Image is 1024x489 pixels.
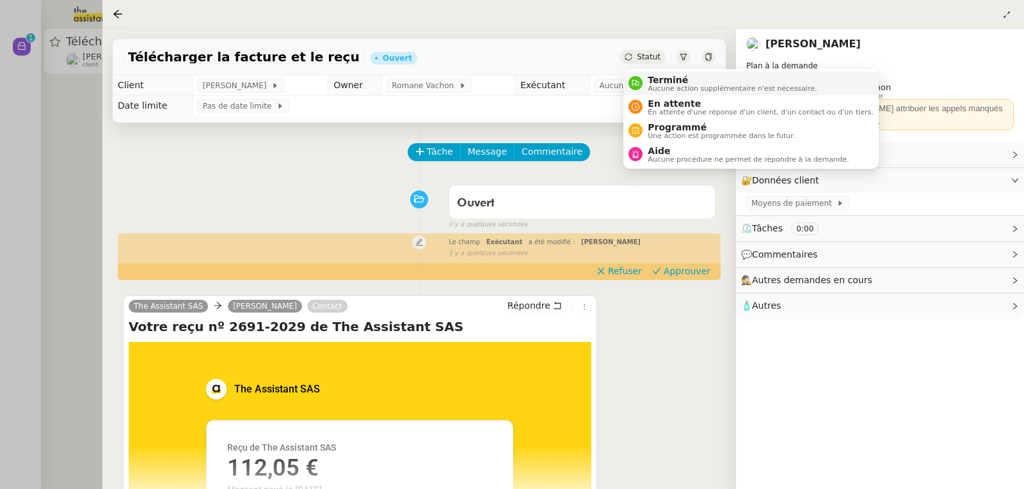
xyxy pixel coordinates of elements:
[648,132,795,139] span: Une action est programmée dans le futur.
[383,54,412,62] div: Ouvert
[427,144,453,159] span: Tâche
[392,79,458,92] span: Romane Vachon
[637,52,660,61] span: Statut
[736,216,1024,241] div: ⏲️Tâches 0:00
[752,175,819,185] span: Données client
[736,242,1024,267] div: 💬Commentaires
[741,249,823,260] span: 💬
[648,146,849,156] span: Aide
[508,299,550,312] span: Répondre
[746,61,818,70] span: Plan à la demande
[529,238,575,245] span: a été modifié :
[503,299,566,313] button: Répondre
[752,249,817,260] span: Commentaires
[591,264,647,278] button: Refuser
[752,300,781,311] span: Autres
[449,248,527,259] span: il y a quelques secondes
[736,142,1024,167] div: ⚙️Procédures
[648,85,817,92] span: Aucune action supplémentaire n'est nécessaire.
[328,75,381,96] td: Owner
[648,98,873,109] span: En attente
[664,265,710,277] span: Approuver
[741,275,878,285] span: 🕵️
[227,442,336,453] span: Reçu de The Assistant SAS
[648,109,873,116] span: En attente d'une réponse d'un client, d'un contact ou d'un tiers.
[741,300,781,311] span: 🧴
[648,122,795,132] span: Programmé
[460,143,515,161] button: Message
[751,102,1009,127] div: ⚠️ En l'absence de [PERSON_NAME] attribuer les appels manqués et les e-mails à [PERSON_NAME].
[648,75,817,85] span: Terminé
[751,197,836,210] span: Moyens de paiement
[765,38,861,50] a: [PERSON_NAME]
[741,223,829,233] span: ⏲️
[515,75,589,96] td: Exécutant
[522,144,582,159] span: Commentaire
[647,264,716,278] button: Approuver
[746,37,760,51] img: users%2FnSvcPnZyQ0RA1JfSOxSfyelNlJs1%2Favatar%2Fp1050537-640x427.jpg
[608,265,642,277] span: Refuser
[234,383,320,395] span: The Assistant SAS
[113,96,192,116] td: Date limite
[227,454,319,481] span: 112,05 €
[228,300,302,312] a: [PERSON_NAME]
[752,275,872,285] span: Autres demandes en cours
[203,79,271,92] span: [PERSON_NAME]
[600,79,669,92] span: Aucun exécutant
[113,75,192,96] td: Client
[457,198,495,209] span: Ouvert
[648,156,849,163] span: Aucune procédure ne permet de répondre à la demande.
[736,168,1024,193] div: 🔐Données client
[449,238,480,245] span: Le champ
[736,293,1024,318] div: 🧴Autres
[134,302,203,311] span: The Assistant SAS
[741,173,824,188] span: 🔐
[581,238,641,245] span: [PERSON_NAME]
[486,238,523,245] span: Exécutant
[736,268,1024,293] div: 🕵️Autres demandes en cours
[752,223,783,233] span: Tâches
[449,219,527,230] span: il y a quelques secondes
[514,143,590,161] button: Commentaire
[468,144,507,159] span: Message
[408,143,461,161] button: Tâche
[791,222,819,235] nz-tag: 0:00
[129,318,591,336] h4: Votre reçu nº 2691-2029 de The Assistant SAS
[203,100,276,113] span: Pas de date limite
[128,50,360,63] span: Télécharger la facture et le reçu
[307,300,348,312] a: Contact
